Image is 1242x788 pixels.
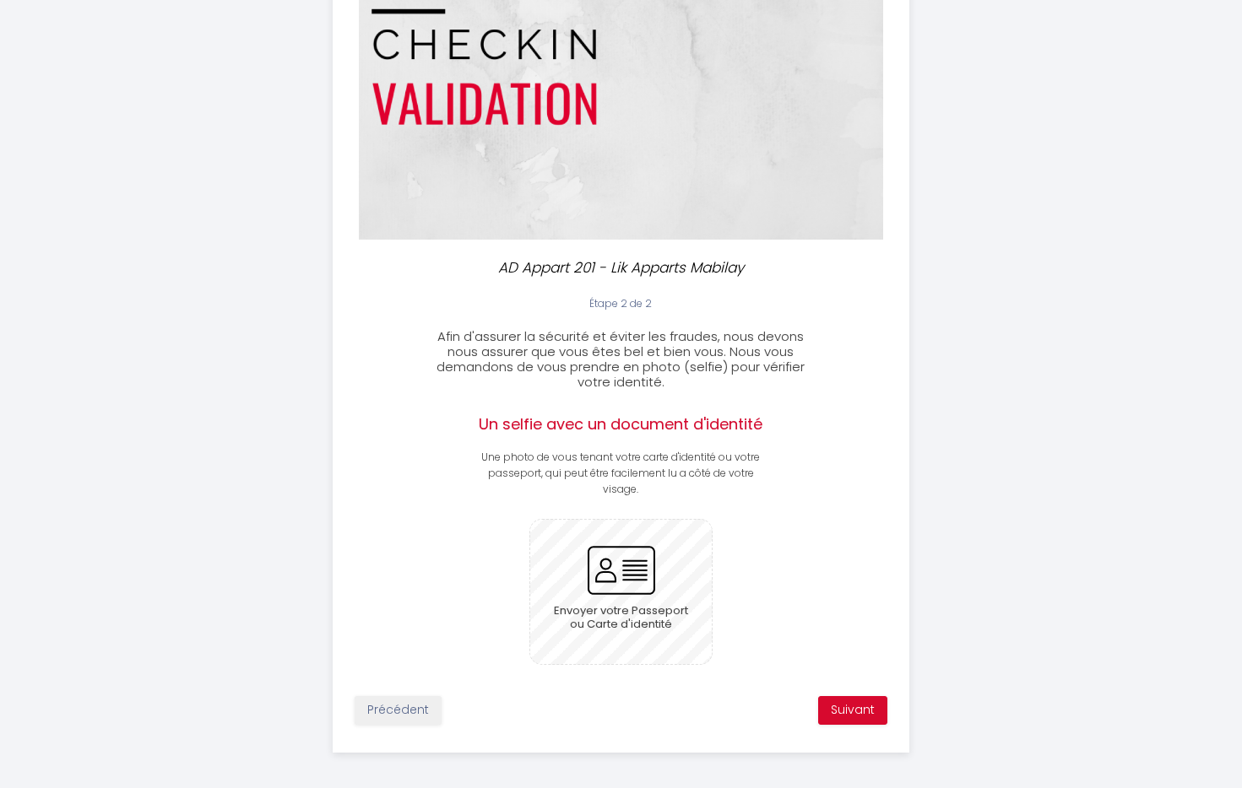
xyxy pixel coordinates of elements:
p: Une photo de vous tenant votre carte d'identité ou votre passeport, qui peut être facilement lu a... [477,450,764,498]
span: Étape 2 de 2 [589,296,652,310]
button: Précédent [355,696,442,725]
h2: Un selfie avec un document d'identité [477,415,764,434]
span: Afin d'assurer la sécurité et éviter les fraudes, nous devons nous assurer que vous êtes bel et b... [437,327,805,391]
button: Suivant [818,696,887,725]
p: AD Appart 201 - Lik Apparts Mabilay [441,256,802,279]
